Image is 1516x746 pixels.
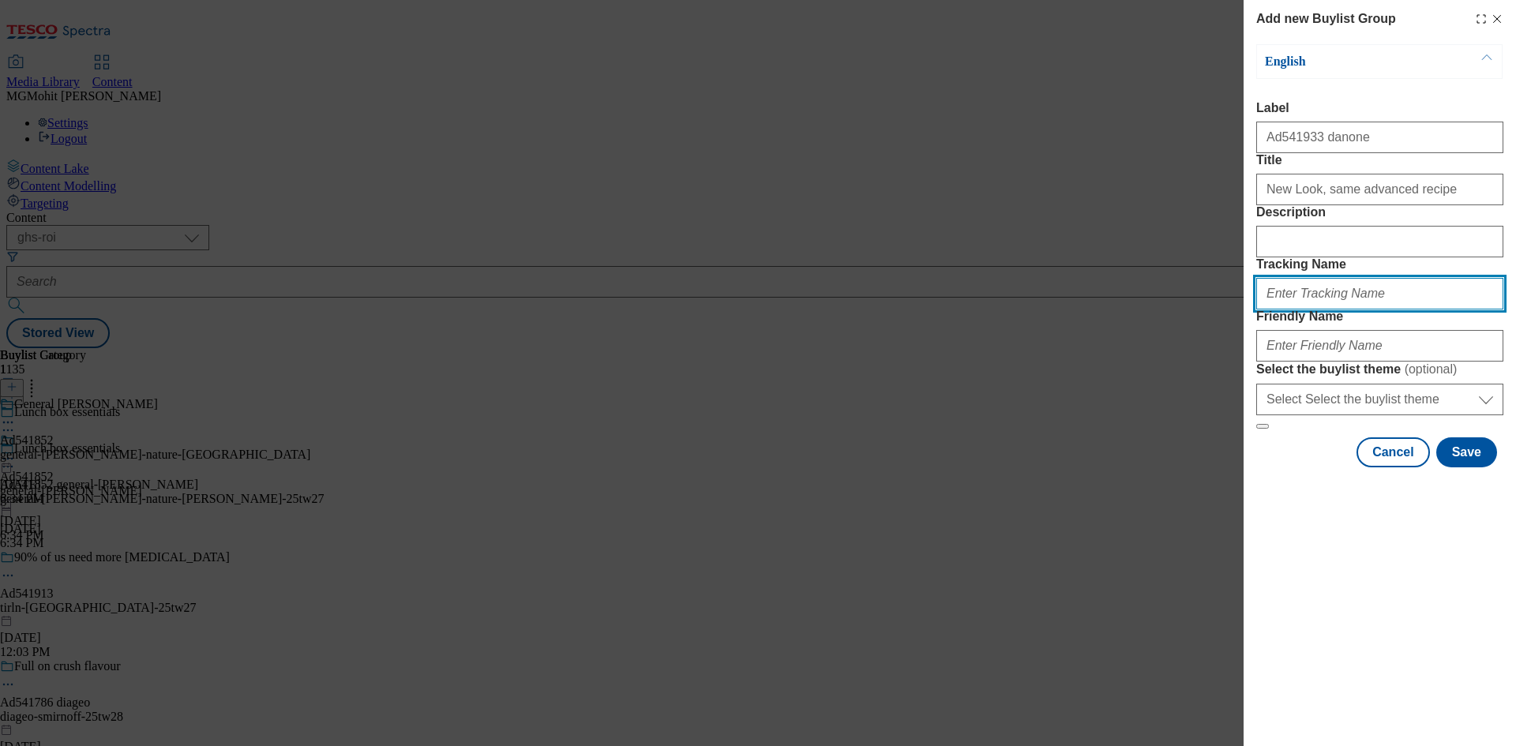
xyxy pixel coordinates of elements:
button: Save [1436,437,1497,467]
p: English [1265,54,1431,69]
input: Enter Friendly Name [1256,330,1503,362]
button: Cancel [1357,437,1429,467]
label: Title [1256,153,1503,167]
span: ( optional ) [1405,362,1458,376]
label: Friendly Name [1256,309,1503,324]
label: Label [1256,101,1503,115]
input: Enter Tracking Name [1256,278,1503,309]
label: Description [1256,205,1503,219]
h4: Add new Buylist Group [1256,9,1396,28]
label: Tracking Name [1256,257,1503,272]
label: Select the buylist theme [1256,362,1503,377]
input: Enter Title [1256,174,1503,205]
input: Enter Description [1256,226,1503,257]
input: Enter Label [1256,122,1503,153]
